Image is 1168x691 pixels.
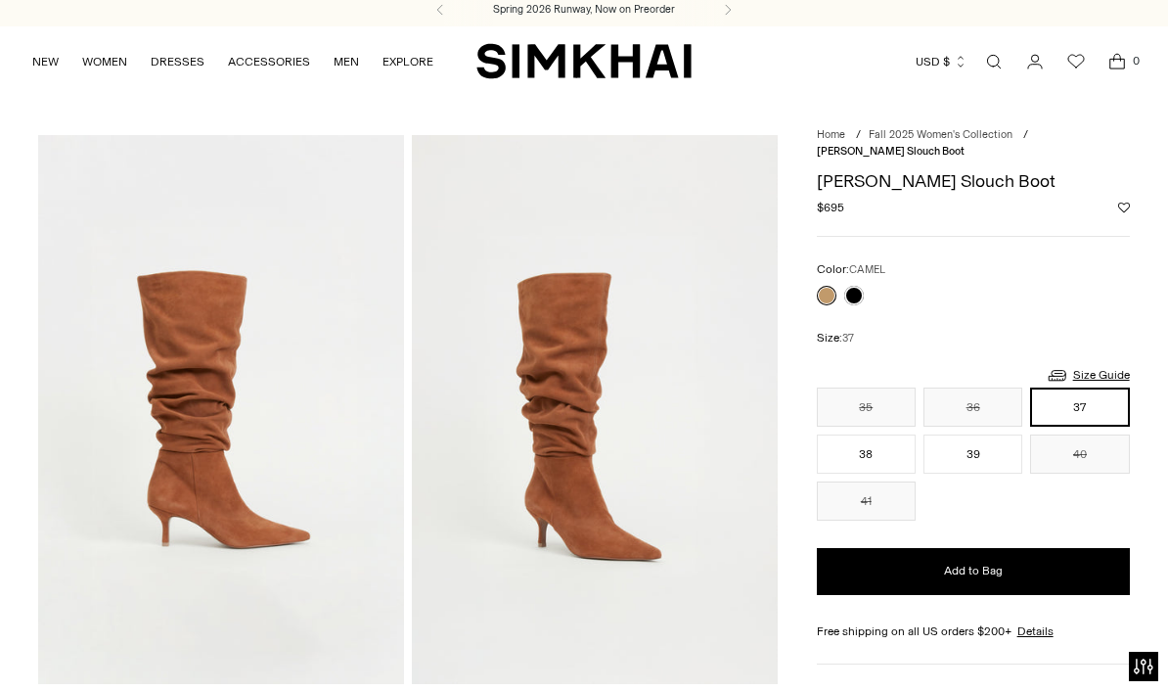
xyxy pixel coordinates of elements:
[923,435,1022,474] button: 39
[1030,388,1129,427] button: 37
[817,622,1130,640] div: Free shipping on all US orders $200+
[817,172,1130,190] h1: [PERSON_NAME] Slouch Boot
[412,135,778,684] img: Jordi Suede Slouch Boot
[32,40,59,83] a: NEW
[1017,622,1054,640] a: Details
[82,40,127,83] a: WOMEN
[16,617,197,675] iframe: Sign Up via Text for Offers
[817,145,965,158] span: [PERSON_NAME] Slouch Boot
[1015,42,1055,81] a: Go to the account page
[38,135,404,684] img: Jordi Suede Slouch Boot
[151,40,204,83] a: DRESSES
[817,388,916,427] button: 35
[856,127,861,144] div: /
[1098,42,1137,81] a: Open cart modal
[817,435,916,474] button: 38
[1046,363,1130,388] a: Size Guide
[476,42,692,80] a: SIMKHAI
[382,40,433,83] a: EXPLORE
[944,563,1003,579] span: Add to Bag
[849,263,885,276] span: CAMEL
[493,2,675,18] a: Spring 2026 Runway, Now on Preorder
[817,128,845,141] a: Home
[817,482,916,521] button: 41
[817,260,885,279] label: Color:
[817,127,1130,160] nav: breadcrumbs
[1056,42,1096,81] a: Wishlist
[1023,127,1028,144] div: /
[817,329,854,347] label: Size:
[1030,435,1129,474] button: 40
[916,40,967,83] button: USD $
[974,42,1013,81] a: Open search modal
[869,128,1012,141] a: Fall 2025 Women's Collection
[842,332,854,345] span: 37
[923,388,1022,427] button: 36
[817,199,844,216] span: $695
[1118,202,1130,213] button: Add to Wishlist
[334,40,359,83] a: MEN
[817,548,1130,595] button: Add to Bag
[1127,52,1145,69] span: 0
[228,40,310,83] a: ACCESSORIES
